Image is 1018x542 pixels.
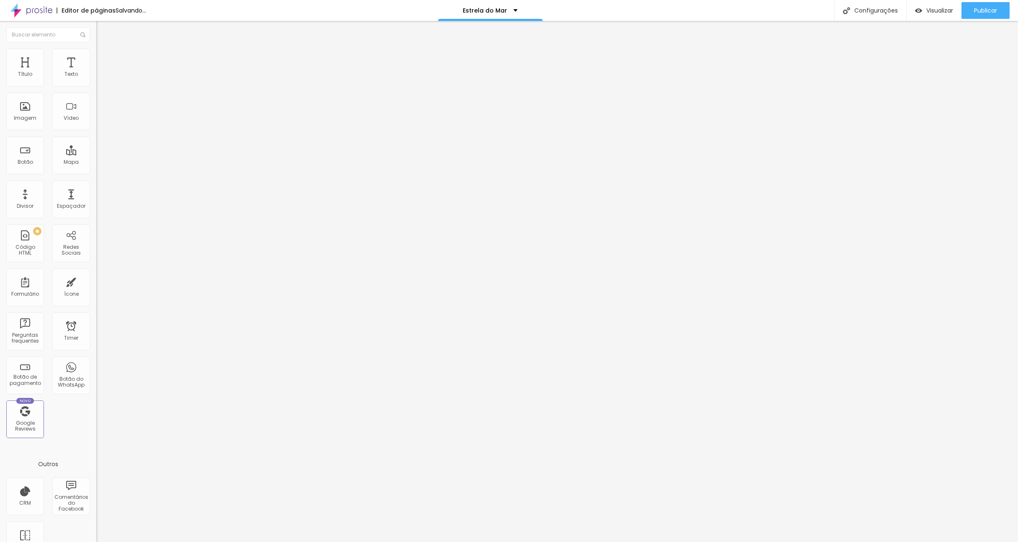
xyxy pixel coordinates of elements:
div: Ícone [64,291,79,297]
div: Timer [64,335,78,341]
div: Imagem [14,115,36,121]
div: Vídeo [64,115,79,121]
div: Google Reviews [8,420,41,432]
img: view-1.svg [915,7,922,14]
div: Novo [16,398,34,404]
div: Título [18,71,32,77]
span: Publicar [974,7,997,14]
div: CRM [19,500,31,506]
div: Código HTML [8,244,41,256]
img: Icone [80,32,85,37]
div: Botão do WhatsApp [54,376,88,388]
div: Comentários do Facebook [54,494,88,512]
img: Icone [843,7,850,14]
div: Formulário [11,291,39,297]
iframe: Editor [96,21,1018,542]
button: Visualizar [907,2,961,19]
button: Publicar [961,2,1010,19]
div: Texto [64,71,78,77]
div: Perguntas frequentes [8,332,41,344]
span: Visualizar [926,7,953,14]
div: Divisor [17,203,34,209]
input: Buscar elemento [6,27,90,42]
div: Redes Sociais [54,244,88,256]
div: Mapa [64,159,79,165]
p: Estrela do Mar [463,8,507,13]
div: Salvando... [116,8,146,13]
div: Botão [18,159,33,165]
div: Editor de páginas [57,8,116,13]
div: Espaçador [57,203,85,209]
div: Botão de pagamento [8,374,41,386]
